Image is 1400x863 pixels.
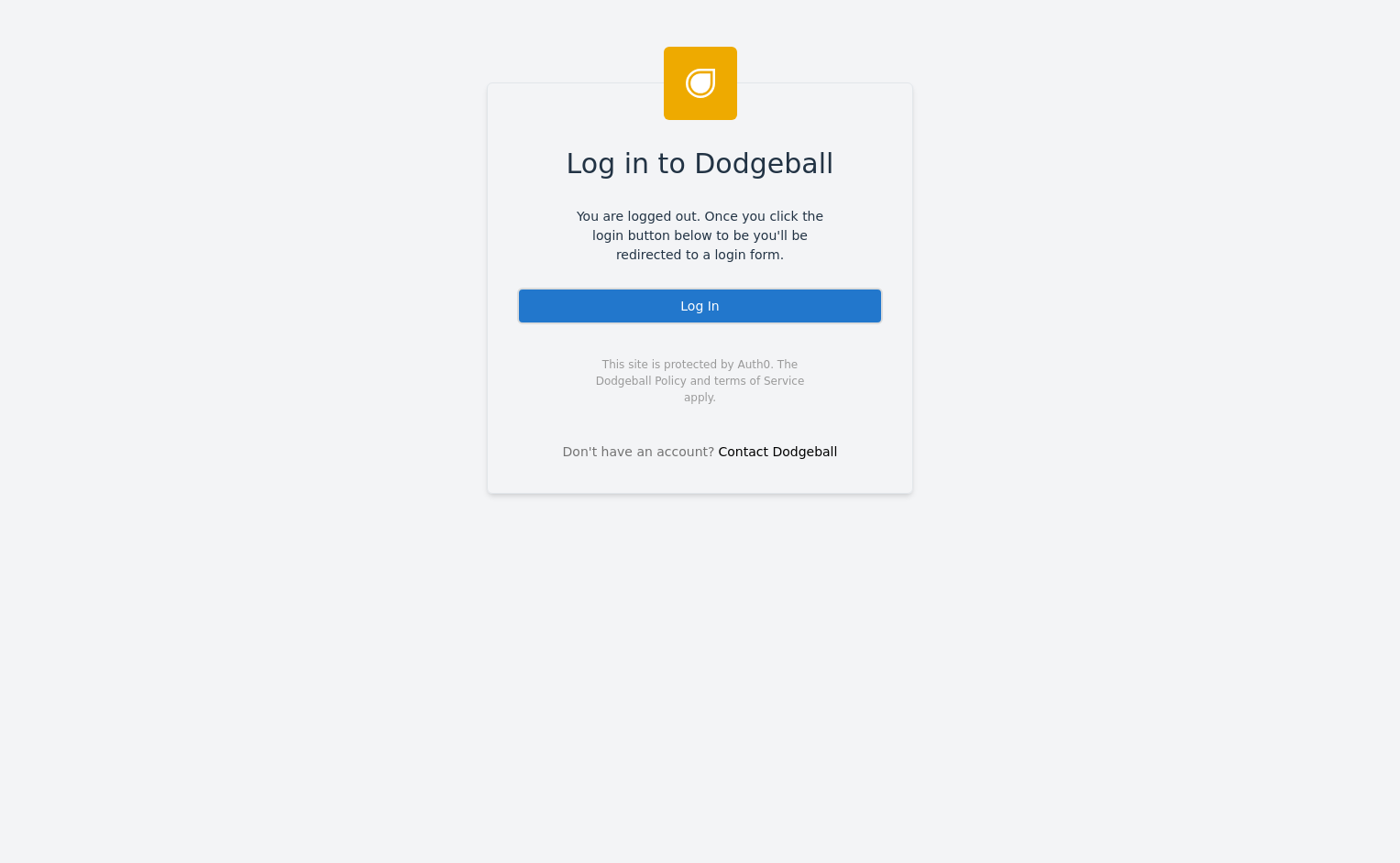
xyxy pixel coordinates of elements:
span: Don't have an account? [563,442,715,462]
span: Log in to Dodgeball [567,143,834,184]
span: You are logged out. Once you click the login button below to be you'll be redirected to a login f... [563,207,837,265]
div: Log In [517,288,883,324]
a: Contact Dodgeball [719,444,838,459]
span: This site is protected by Auth0. The Dodgeball Policy and terms of Service apply. [579,356,821,406]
